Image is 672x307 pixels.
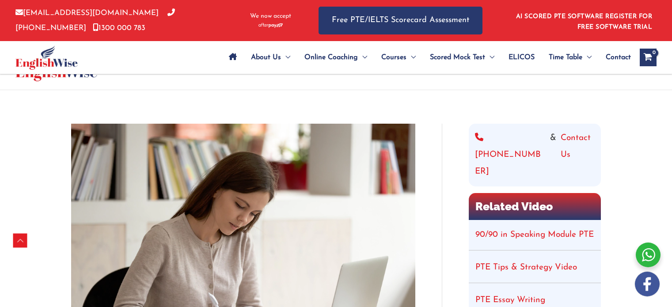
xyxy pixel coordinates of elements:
span: ELICOS [509,42,535,73]
a: Contact Us [561,130,595,180]
a: Time TableMenu Toggle [542,42,599,73]
a: [EMAIL_ADDRESS][DOMAIN_NAME] [15,9,159,17]
a: CoursesMenu Toggle [374,42,423,73]
img: white-facebook.png [635,272,660,296]
div: & [475,130,595,180]
a: Free PTE/IELTS Scorecard Assessment [319,7,482,34]
a: PTE Tips & Strategy Video [475,263,577,272]
span: Menu Toggle [281,42,290,73]
a: Scored Mock TestMenu Toggle [423,42,501,73]
span: Time Table [549,42,582,73]
h2: Related Video [469,193,601,220]
span: Courses [381,42,406,73]
span: Menu Toggle [485,42,494,73]
img: cropped-ew-logo [15,45,78,70]
span: About Us [251,42,281,73]
a: [PHONE_NUMBER] [475,130,546,180]
a: [PHONE_NUMBER] [15,9,175,31]
img: Afterpay-Logo [258,23,283,28]
a: 90/90 in Speaking Module PTE [475,231,594,239]
a: About UsMenu Toggle [244,42,297,73]
a: PTE Essay Writing [475,296,545,304]
span: Menu Toggle [406,42,416,73]
span: We now accept [250,12,291,21]
a: ELICOS [501,42,542,73]
a: 1300 000 783 [93,24,145,32]
a: View Shopping Cart, empty [640,49,657,66]
aside: Header Widget 1 [511,6,657,35]
span: Contact [606,42,631,73]
span: Menu Toggle [358,42,367,73]
span: Online Coaching [304,42,358,73]
a: AI SCORED PTE SOFTWARE REGISTER FOR FREE SOFTWARE TRIAL [516,13,653,30]
span: Menu Toggle [582,42,592,73]
span: Scored Mock Test [430,42,485,73]
a: Online CoachingMenu Toggle [297,42,374,73]
a: Contact [599,42,631,73]
nav: Site Navigation: Main Menu [222,42,631,73]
